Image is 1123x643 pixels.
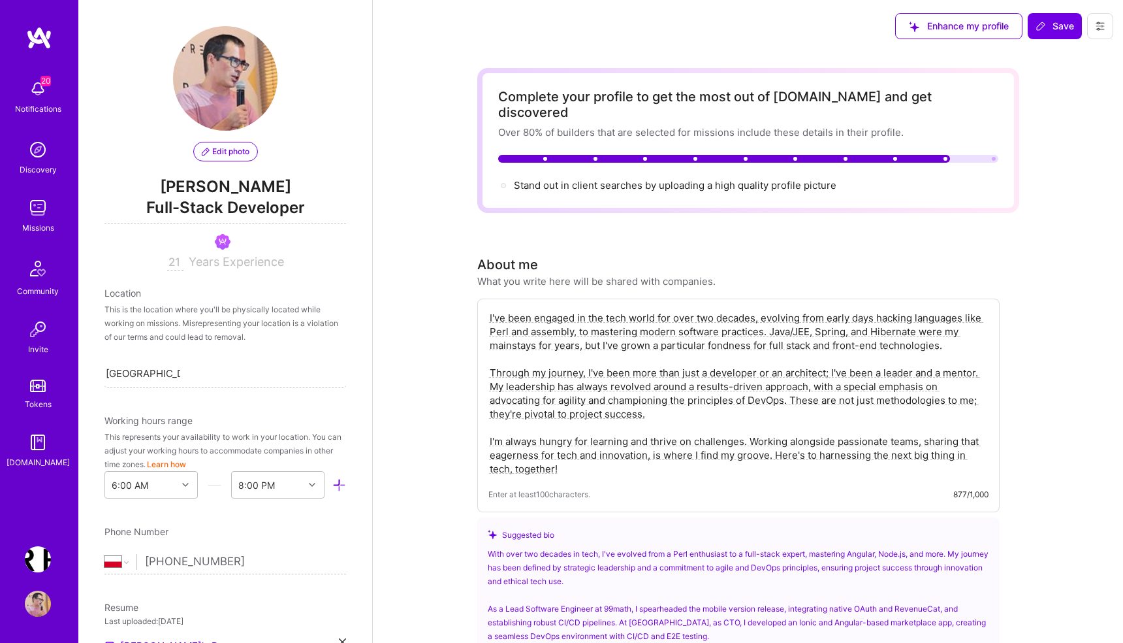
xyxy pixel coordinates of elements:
[104,177,346,197] span: [PERSON_NAME]
[1036,20,1074,33] span: Save
[498,125,998,139] div: Over 80% of builders that are selected for missions include these details in their profile.
[17,284,59,298] div: Community
[488,310,989,477] textarea: I've been engaged in the tech world for over two decades, evolving from early days hacking langua...
[104,614,346,628] div: Last uploaded: [DATE]
[514,178,836,192] div: Stand out in client searches by uploading a high quality profile picture
[30,380,46,392] img: tokens
[145,543,330,581] input: +1 (000) 000-0000
[26,26,52,50] img: logo
[1028,13,1082,39] button: Save
[895,13,1022,39] button: Enhance my profile
[25,429,51,455] img: guide book
[189,255,284,269] span: Years Experience
[953,487,989,501] div: 877/1,000
[104,526,168,537] span: Phone Number
[20,163,57,176] div: Discovery
[167,255,183,271] input: XX
[182,482,189,488] i: icon Chevron
[112,478,148,492] div: 6:00 AM
[208,478,221,492] i: icon HorizontalInLineDivider
[40,76,51,86] span: 20
[309,482,315,488] i: icon Chevron
[25,137,51,163] img: discovery
[25,591,51,617] img: User Avatar
[498,89,998,120] div: Complete your profile to get the most out of [DOMAIN_NAME] and get discovered
[7,455,70,469] div: [DOMAIN_NAME]
[147,457,186,471] button: Learn how
[22,591,54,617] a: User Avatar
[22,221,54,235] div: Missions
[477,274,716,288] div: What you write here will be shared with companies.
[202,146,249,157] span: Edit photo
[104,415,193,426] span: Working hours range
[202,148,210,156] i: icon PencilPurple
[25,195,51,221] img: teamwork
[104,303,346,344] div: This is the location where you'll be physically located while working on missions. Misrepresentin...
[488,487,590,501] span: Enter at least 100 characters.
[477,255,538,274] div: About me
[104,602,138,613] span: Resume
[25,546,51,572] img: Terr.ai: Building an Innovative Real Estate Platform
[28,342,48,356] div: Invite
[238,478,275,492] div: 8:00 PM
[25,397,52,411] div: Tokens
[909,22,919,32] i: icon SuggestedTeams
[15,102,61,116] div: Notifications
[22,546,54,572] a: Terr.ai: Building an Innovative Real Estate Platform
[104,430,346,471] div: This represents your availability to work in your location. You can adjust your working hours to ...
[193,142,258,161] button: Edit photo
[488,528,989,542] div: Suggested bio
[488,530,497,539] i: icon SuggestedTeams
[215,234,230,250] img: Been on Mission
[909,20,1009,33] span: Enhance my profile
[104,286,346,300] div: Location
[22,253,54,284] img: Community
[173,26,277,131] img: User Avatar
[25,316,51,342] img: Invite
[25,76,51,102] img: bell
[104,197,346,223] span: Full-Stack Developer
